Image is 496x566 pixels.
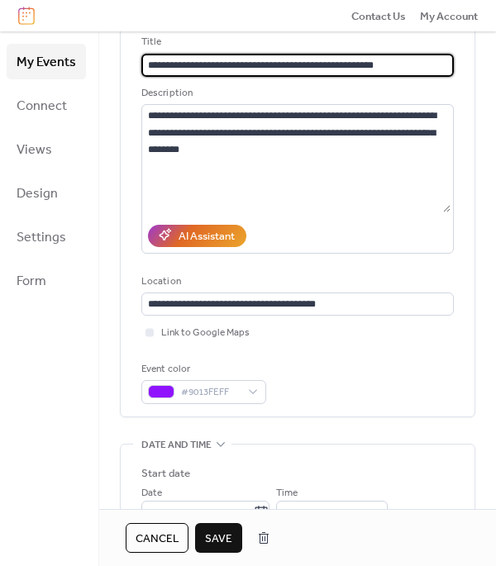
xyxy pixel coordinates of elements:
div: Title [141,34,451,50]
span: Views [17,137,52,163]
a: Views [7,131,86,167]
span: My Account [420,8,478,25]
div: Location [141,273,451,290]
img: logo [18,7,35,25]
span: Design [17,181,58,207]
button: Save [195,523,242,553]
button: AI Assistant [148,225,246,246]
a: Settings [7,219,86,254]
a: Design [7,175,86,211]
span: Save [205,530,232,547]
a: Contact Us [351,7,406,24]
span: #9013FEFF [181,384,240,401]
div: Event color [141,361,263,378]
a: My Account [420,7,478,24]
span: Form [17,269,46,294]
div: Description [141,85,451,102]
span: My Events [17,50,76,75]
a: Form [7,263,86,298]
button: Cancel [126,523,188,553]
span: Settings [17,225,66,250]
div: Start date [141,465,190,482]
span: Date [141,485,162,502]
a: My Events [7,44,86,79]
span: Contact Us [351,8,406,25]
span: Date and time [141,436,212,453]
span: Time [276,485,298,502]
div: AI Assistant [179,228,235,245]
a: Connect [7,88,86,123]
span: Link to Google Maps [161,325,250,341]
span: Connect [17,93,67,119]
span: Cancel [136,530,179,547]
